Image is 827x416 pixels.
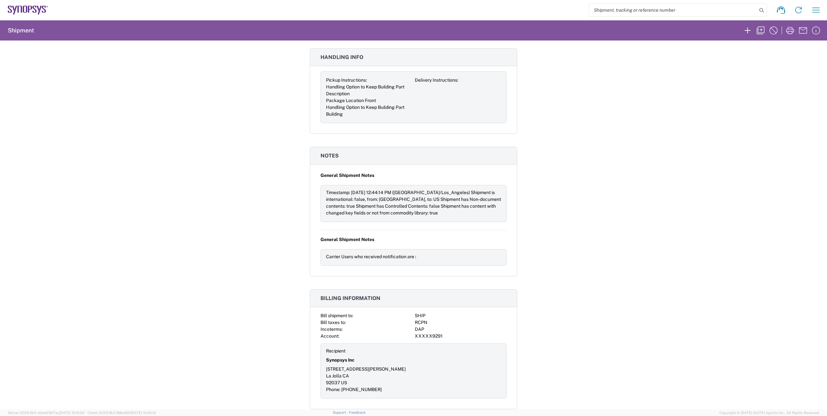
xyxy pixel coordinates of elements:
span: Notes [320,153,339,159]
div: Handling Option to Keep Building Part Building [326,104,412,118]
span: Recipient [326,348,345,353]
div: Carrier Users who received notification are : [326,253,501,260]
div: DAP [415,326,507,333]
span: Bill shipment to: [320,313,353,318]
a: Feedback [349,410,366,414]
span: General Shipment Notes [320,172,374,179]
span: Bill taxes to: [320,320,346,325]
span: Handling Info [320,54,363,60]
div: Timestamp: [DATE] 12:44:14 PM ([GEOGRAPHIC_DATA]/Los_Angeles) Shipment is international: false, f... [326,189,501,216]
span: Delivery Instructions: [415,77,458,83]
div: RCPN [415,319,507,326]
span: General Shipment Notes [320,236,374,243]
span: [DATE] 10:06:13 [131,411,156,415]
a: Support [333,410,349,414]
span: Pickup Instructions: [326,77,367,83]
span: Copyright © [DATE]-[DATE] Agistix Inc., All Rights Reserved [719,410,819,416]
span: Server: 2025.18.0-a0edd1917ac [8,411,85,415]
div: 92037 US [326,379,412,386]
div: XXXXX9291 [415,333,507,340]
div: La Jolla CA [326,373,412,379]
span: Synopsys Inc [326,357,355,364]
span: Client: 2025.18.0-198a450 [87,411,156,415]
div: Package Location Front [326,97,412,104]
span: Account: [320,333,339,339]
span: [DATE] 10:10:00 [59,411,85,415]
div: SHIP [415,312,507,319]
span: Billing information [320,295,380,301]
div: Phone: [PHONE_NUMBER] [326,386,412,393]
div: [STREET_ADDRESS][PERSON_NAME] [326,366,412,373]
h2: Shipment [8,27,34,34]
span: Incoterms: [320,327,343,332]
input: Shipment, tracking or reference number [589,4,757,16]
div: Handling Option to Keep Building Part Description [326,84,412,97]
